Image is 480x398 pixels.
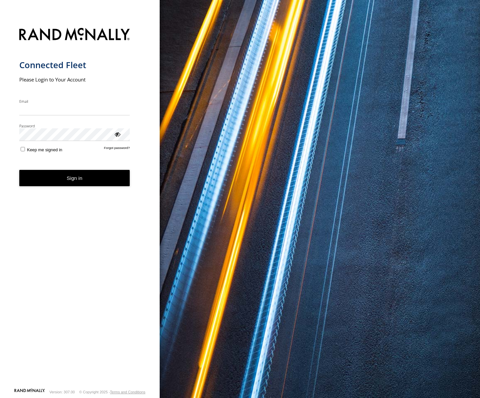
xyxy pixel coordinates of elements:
span: Keep me signed in [27,147,62,152]
a: Visit our Website [14,389,45,395]
button: Sign in [19,170,130,186]
label: Password [19,123,130,128]
div: ViewPassword [114,131,120,137]
label: Email [19,99,130,104]
input: Keep me signed in [21,147,25,151]
div: © Copyright 2025 - [79,390,145,394]
a: Terms and Conditions [110,390,145,394]
img: Rand McNally [19,27,130,44]
h2: Please Login to Your Account [19,76,130,83]
div: Version: 307.00 [50,390,75,394]
h1: Connected Fleet [19,60,130,70]
a: Forgot password? [104,146,130,152]
form: main [19,24,141,388]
